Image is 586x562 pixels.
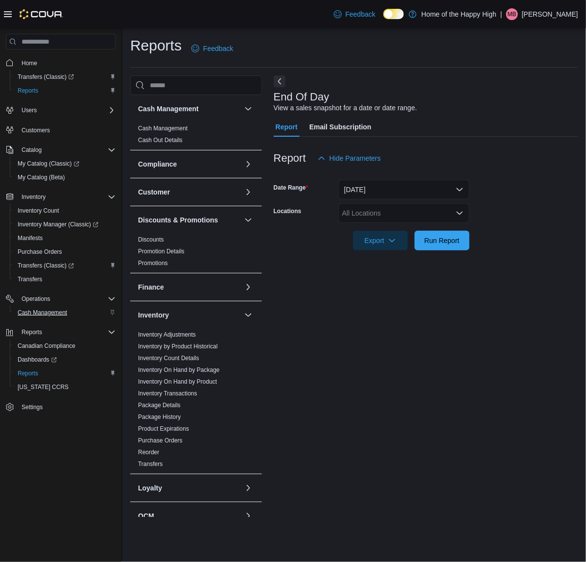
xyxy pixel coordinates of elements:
a: Reorder [138,449,159,456]
button: Customer [138,187,240,197]
button: [DATE] [338,180,469,199]
label: Locations [274,207,302,215]
span: Purchase Orders [138,437,183,444]
button: OCM [242,510,254,522]
a: Feedback [330,4,379,24]
a: Inventory Transactions [138,390,197,397]
a: Cash Management [138,125,188,132]
span: Users [22,106,37,114]
span: Operations [18,293,116,305]
p: [PERSON_NAME] [522,8,578,20]
a: Inventory On Hand by Package [138,367,220,373]
h3: Report [274,152,306,164]
span: Reports [18,369,38,377]
span: Manifests [18,234,43,242]
span: Inventory Adjustments [138,331,196,339]
span: Cash Out Details [138,136,183,144]
span: Inventory Manager (Classic) [14,219,116,230]
button: Operations [2,292,119,306]
div: Mike Beissel [506,8,518,20]
label: Date Range [274,184,308,192]
h3: Finance [138,282,164,292]
span: Promotion Details [138,247,185,255]
span: Reports [22,328,42,336]
span: Inventory Count [18,207,59,215]
span: Catalog [18,144,116,156]
span: Reorder [138,448,159,456]
span: Inventory On Hand by Package [138,366,220,374]
button: Customers [2,123,119,137]
button: Open list of options [456,209,464,217]
h3: Discounts & Promotions [138,215,218,225]
div: Cash Management [130,122,262,150]
span: Canadian Compliance [14,340,116,352]
img: Cova [20,9,63,19]
span: Transfers (Classic) [14,71,116,83]
span: Transfers (Classic) [18,262,74,269]
a: Inventory On Hand by Product [138,378,217,385]
span: Feedback [203,44,233,53]
button: Compliance [242,158,254,170]
span: Inventory Count Details [138,354,199,362]
span: Settings [18,401,116,413]
span: Canadian Compliance [18,342,75,350]
span: Inventory Manager (Classic) [18,220,98,228]
span: Home [18,56,116,69]
a: Discounts [138,236,164,243]
a: Purchase Orders [138,437,183,444]
span: Run Report [424,236,460,245]
a: Dashboards [14,354,61,366]
span: Users [18,104,116,116]
a: Inventory Manager (Classic) [10,218,119,231]
a: Purchase Orders [14,246,66,258]
span: Hide Parameters [329,153,381,163]
button: Settings [2,400,119,414]
span: Dashboards [14,354,116,366]
span: Catalog [22,146,42,154]
button: Cash Management [138,104,240,114]
a: Customers [18,124,54,136]
button: Canadian Compliance [10,339,119,353]
a: Home [18,57,41,69]
button: Compliance [138,159,240,169]
span: Reports [14,367,116,379]
span: Reports [18,87,38,95]
span: Operations [22,295,50,303]
span: Customers [18,124,116,136]
a: Dashboards [10,353,119,367]
h3: Inventory [138,310,169,320]
span: Customers [22,126,50,134]
div: View a sales snapshot for a date or date range. [274,103,417,113]
button: Cash Management [242,103,254,115]
span: Transfers [14,273,116,285]
button: Home [2,55,119,70]
p: | [500,8,502,20]
span: Dark Mode [383,19,384,20]
span: My Catalog (Beta) [14,171,116,183]
button: Purchase Orders [10,245,119,259]
a: Product Expirations [138,425,189,432]
h3: Loyalty [138,483,162,493]
a: Inventory by Product Historical [138,343,218,350]
a: Settings [18,401,47,413]
span: Inventory by Product Historical [138,342,218,350]
span: Purchase Orders [14,246,116,258]
span: My Catalog (Classic) [14,158,116,170]
button: OCM [138,511,240,521]
span: Home [22,59,37,67]
button: Users [2,103,119,117]
a: Package Details [138,402,181,409]
button: Reports [10,367,119,380]
button: Users [18,104,41,116]
button: Next [274,75,285,87]
a: Canadian Compliance [14,340,79,352]
span: Inventory [18,191,116,203]
span: My Catalog (Classic) [18,160,79,168]
button: Cash Management [10,306,119,319]
button: Finance [138,282,240,292]
span: Cash Management [138,124,188,132]
h3: Cash Management [138,104,199,114]
span: Package History [138,413,181,421]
